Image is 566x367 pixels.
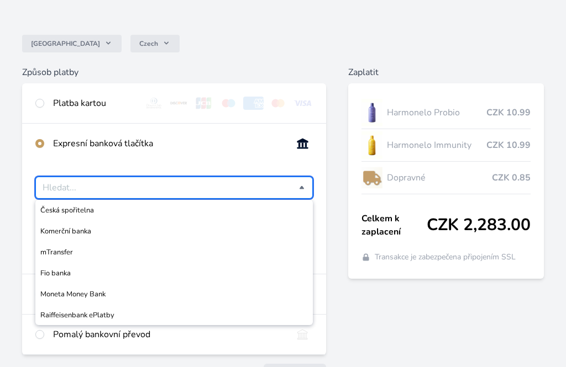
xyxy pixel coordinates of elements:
button: Czech [130,35,180,52]
h6: Způsob platby [22,66,326,79]
span: Česká spořitelna [40,205,308,216]
input: Česká spořitelnaKomerční bankamTransferFio bankaMoneta Money BankRaiffeisenbank ePlatby [43,181,299,194]
img: jcb.svg [193,97,214,110]
span: Harmonelo Probio [387,106,486,119]
img: mc.svg [268,97,289,110]
span: CZK 0.85 [492,171,531,184]
img: discover.svg [169,97,189,110]
img: visa.svg [292,97,313,110]
img: IMMUNITY_se_stinem_x-lo.jpg [361,131,382,159]
span: Dopravné [387,171,492,184]
img: amex.svg [243,97,264,110]
img: bankTransfer_IBAN.svg [292,328,313,341]
span: Moneta Money Bank [40,289,308,300]
span: CZK 10.99 [486,139,531,152]
span: Celkem k zaplacení [361,212,427,238]
h6: Zaplatit [348,66,544,79]
img: diners.svg [144,97,164,110]
span: Raiffeisenbank ePlatby [40,310,308,321]
span: CZK 10.99 [486,106,531,119]
img: maestro.svg [218,97,239,110]
div: Vyberte svou banku [35,177,313,199]
span: Czech [139,39,158,48]
div: Pomalý bankovní převod [53,328,284,341]
span: Harmonelo Immunity [387,139,486,152]
span: mTransfer [40,247,308,258]
span: CZK 2,283.00 [427,215,531,235]
span: [GEOGRAPHIC_DATA] [31,39,100,48]
img: delivery-lo.png [361,164,382,192]
img: CLEAN_PROBIO_se_stinem_x-lo.jpg [361,99,382,126]
span: Fio banka [40,268,308,279]
div: Expresní banková tlačítka [53,137,284,150]
span: Komerční banka [40,226,308,237]
img: onlineBanking_CZ.svg [292,137,313,150]
span: Transakce je zabezpečena připojením SSL [375,252,516,263]
div: Platba kartou [53,97,135,110]
button: [GEOGRAPHIC_DATA] [22,35,122,52]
